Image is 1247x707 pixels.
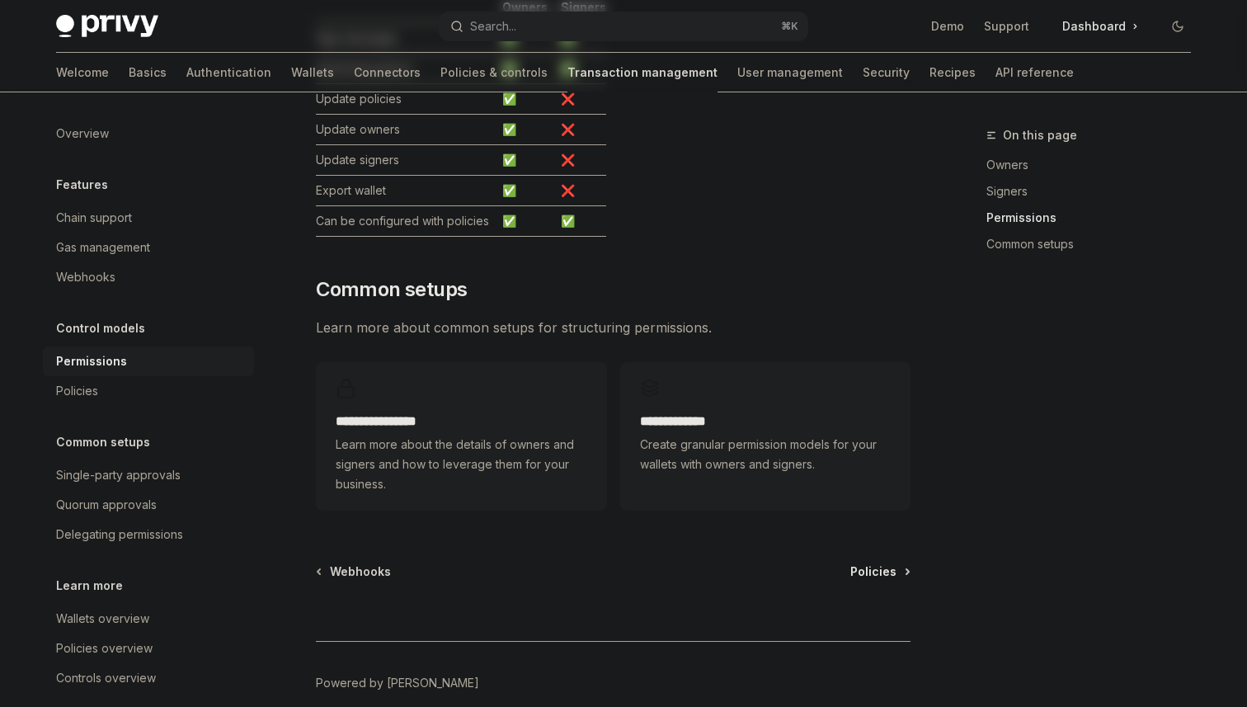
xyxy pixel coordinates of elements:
a: API reference [995,53,1074,92]
span: Webhooks [330,563,391,580]
a: User management [737,53,843,92]
td: ❌ [554,115,606,145]
h5: Learn more [56,576,123,596]
div: Wallets overview [56,609,149,629]
a: Policies & controls [440,53,548,92]
span: Policies [850,563,896,580]
a: Delegating permissions [43,520,254,549]
div: Policies [56,381,98,401]
a: Wallets overview [43,604,254,634]
a: Security [863,53,910,92]
td: ✅ [496,115,554,145]
div: Chain support [56,208,132,228]
span: Dashboard [1062,18,1126,35]
div: Delegating permissions [56,525,183,544]
a: Transaction management [567,53,718,92]
td: Update owners [316,115,496,145]
a: Authentication [186,53,271,92]
a: Webhooks [318,563,391,580]
a: Controls overview [43,663,254,693]
span: Create granular permission models for your wallets with owners and signers. [640,435,891,474]
span: Learn more about common setups for structuring permissions. [316,316,911,339]
td: ❌ [554,84,606,115]
button: Toggle dark mode [1165,13,1191,40]
a: Dashboard [1049,13,1151,40]
h5: Features [56,175,108,195]
a: Overview [43,119,254,148]
a: Connectors [354,53,421,92]
td: ✅ [496,176,554,206]
span: On this page [1003,125,1077,145]
a: Permissions [986,205,1204,231]
div: Webhooks [56,267,115,287]
a: Webhooks [43,262,254,292]
a: Wallets [291,53,334,92]
h5: Common setups [56,432,150,452]
a: Common setups [986,231,1204,257]
a: Permissions [43,346,254,376]
td: ✅ [496,206,554,237]
td: ✅ [554,206,606,237]
span: ⌘ K [781,20,798,33]
a: Basics [129,53,167,92]
a: Welcome [56,53,109,92]
div: Overview [56,124,109,144]
a: Quorum approvals [43,490,254,520]
a: Policies [850,563,909,580]
a: Policies overview [43,634,254,663]
td: Export wallet [316,176,496,206]
td: Can be configured with policies [316,206,496,237]
a: Recipes [929,53,976,92]
a: Demo [931,18,964,35]
div: Quorum approvals [56,495,157,515]
div: Permissions [56,351,127,371]
td: Update policies [316,84,496,115]
a: **** **** ***Create granular permission models for your wallets with owners and signers. [620,362,911,511]
a: Powered by [PERSON_NAME] [316,675,479,691]
a: Gas management [43,233,254,262]
a: Policies [43,376,254,406]
div: Controls overview [56,668,156,688]
div: Gas management [56,238,150,257]
span: Learn more about the details of owners and signers and how to leverage them for your business. [336,435,586,494]
a: **** **** **** *Learn more about the details of owners and signers and how to leverage them for y... [316,362,606,511]
a: Owners [986,152,1204,178]
span: Common setups [316,276,467,303]
a: Single-party approvals [43,460,254,490]
h5: Control models [56,318,145,338]
a: Support [984,18,1029,35]
a: Chain support [43,203,254,233]
td: ❌ [554,176,606,206]
td: ✅ [496,145,554,176]
div: Policies overview [56,639,153,658]
td: Update signers [316,145,496,176]
div: Single-party approvals [56,465,181,485]
img: dark logo [56,15,158,38]
td: ❌ [554,145,606,176]
a: Signers [986,178,1204,205]
td: ✅ [496,84,554,115]
div: Search... [470,16,516,36]
button: Search...⌘K [439,12,808,41]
